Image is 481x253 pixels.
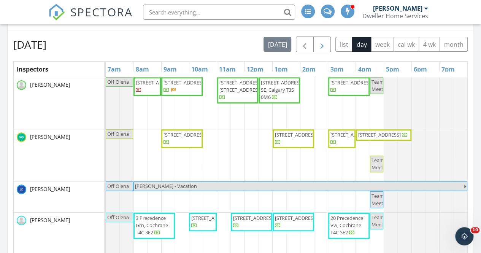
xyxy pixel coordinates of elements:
[264,37,291,52] button: [DATE]
[70,4,133,20] span: SPECTORA
[136,79,178,86] span: [STREET_ADDRESS]
[261,79,303,100] span: [STREET_ADDRESS] SE, Calgary T3S 0M6
[164,131,206,138] span: [STREET_ADDRESS]
[335,37,352,52] button: list
[162,63,179,75] a: 9am
[362,12,428,20] div: Dweller Home Services
[191,215,234,221] span: [STREET_ADDRESS]
[455,227,473,245] iframe: Intercom live chat
[189,63,210,75] a: 10am
[296,37,314,52] button: Previous day
[412,63,429,75] a: 6pm
[217,63,238,75] a: 11am
[29,185,71,193] span: [PERSON_NAME]
[371,214,390,228] span: Team Meeting
[233,215,276,221] span: [STREET_ADDRESS]
[17,132,26,142] img: 1.jpg
[107,183,129,189] span: Off Olena
[133,63,151,75] a: 8am
[275,215,317,221] span: [STREET_ADDRESS]
[330,79,373,86] span: [STREET_ADDRESS]
[471,227,479,233] span: 10
[143,5,295,20] input: Search everything...
[13,37,46,52] h2: [DATE]
[356,63,373,75] a: 4pm
[219,79,262,93] span: [STREET_ADDRESS] [STREET_ADDRESS]
[371,78,390,92] span: Team Meeting
[371,193,390,207] span: Team Meeting
[48,4,65,21] img: The Best Home Inspection Software - Spectora
[352,37,371,52] button: day
[330,215,363,236] span: 20 Precedence Vw, Cochrane T4C 3E2
[17,216,26,225] img: default-user-f0147aede5fd5fa78ca7ade42f37bd4542148d508eef1c3d3ea960f66861d68b.jpg
[300,63,317,75] a: 2pm
[17,80,26,90] img: default-user-f0147aede5fd5fa78ca7ade42f37bd4542148d508eef1c3d3ea960f66861d68b.jpg
[330,131,373,138] span: [STREET_ADDRESS]
[48,10,133,26] a: SPECTORA
[135,183,197,189] span: [PERSON_NAME] - Vacation
[373,5,422,12] div: [PERSON_NAME]
[273,63,290,75] a: 1pm
[371,37,394,52] button: week
[107,78,129,85] span: Off Olena
[164,79,206,86] span: [STREET_ADDRESS]
[313,37,331,52] button: Next day
[358,131,401,138] span: [STREET_ADDRESS]
[107,130,129,137] span: Off Olena
[136,215,168,236] span: 3 Precedence Grn, Cochrane T4C 3E2
[275,131,317,138] span: [STREET_ADDRESS]
[384,63,401,75] a: 5pm
[17,185,26,194] img: 2.jpg
[29,133,71,141] span: [PERSON_NAME]
[107,214,129,221] span: Off Olena
[17,65,48,73] span: Inspectors
[440,63,457,75] a: 7pm
[29,216,71,224] span: [PERSON_NAME]
[371,157,390,171] span: Team Meeting
[419,37,440,52] button: 4 wk
[328,63,345,75] a: 3pm
[245,63,265,75] a: 12pm
[106,63,123,75] a: 7am
[29,81,71,89] span: [PERSON_NAME]
[394,37,419,52] button: cal wk
[440,37,468,52] button: month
